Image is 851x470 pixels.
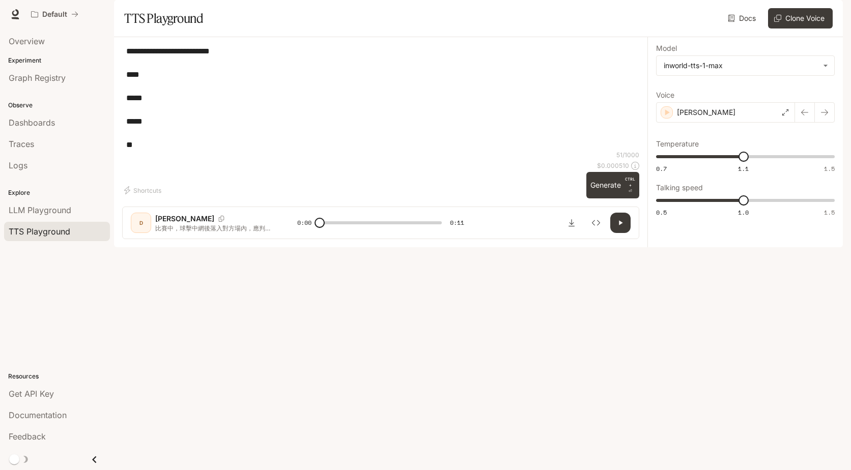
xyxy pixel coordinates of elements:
[768,8,833,28] button: Clone Voice
[738,164,749,173] span: 1.1
[26,4,83,24] button: All workspaces
[586,213,606,233] button: Inspect
[214,216,229,222] button: Copy Voice ID
[664,61,818,71] div: inworld-tts-1-max
[656,140,699,148] p: Temperature
[124,8,203,28] h1: TTS Playground
[133,215,149,231] div: D
[42,10,67,19] p: Default
[155,224,273,232] p: 比賽中，球擊中網後落入對方場內，應判： 1. 界內有效 2. 球觸網無效 3. 重打 4. 視情況而定
[657,56,834,75] div: inworld-tts-1-max
[656,164,667,173] span: 0.7
[656,208,667,217] span: 0.5
[625,176,635,188] p: CTRL +
[824,164,835,173] span: 1.5
[738,208,749,217] span: 1.0
[824,208,835,217] span: 1.5
[726,8,760,28] a: Docs
[656,184,703,191] p: Talking speed
[450,218,464,228] span: 0:11
[122,182,165,198] button: Shortcuts
[297,218,311,228] span: 0:00
[677,107,735,118] p: [PERSON_NAME]
[586,172,639,198] button: GenerateCTRL +⏎
[561,213,582,233] button: Download audio
[656,92,674,99] p: Voice
[625,176,635,194] p: ⏎
[155,214,214,224] p: [PERSON_NAME]
[656,45,677,52] p: Model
